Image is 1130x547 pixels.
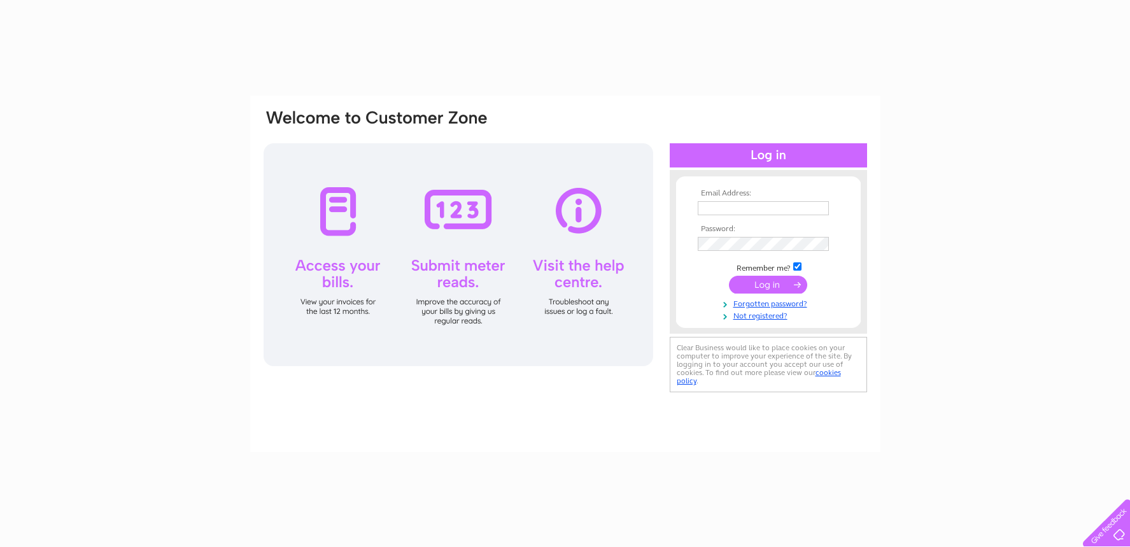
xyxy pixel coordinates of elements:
a: Forgotten password? [698,297,842,309]
div: Clear Business would like to place cookies on your computer to improve your experience of the sit... [670,337,867,392]
input: Submit [729,276,807,294]
th: Password: [695,225,842,234]
a: cookies policy [677,368,841,385]
td: Remember me? [695,260,842,273]
a: Not registered? [698,309,842,321]
th: Email Address: [695,189,842,198]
